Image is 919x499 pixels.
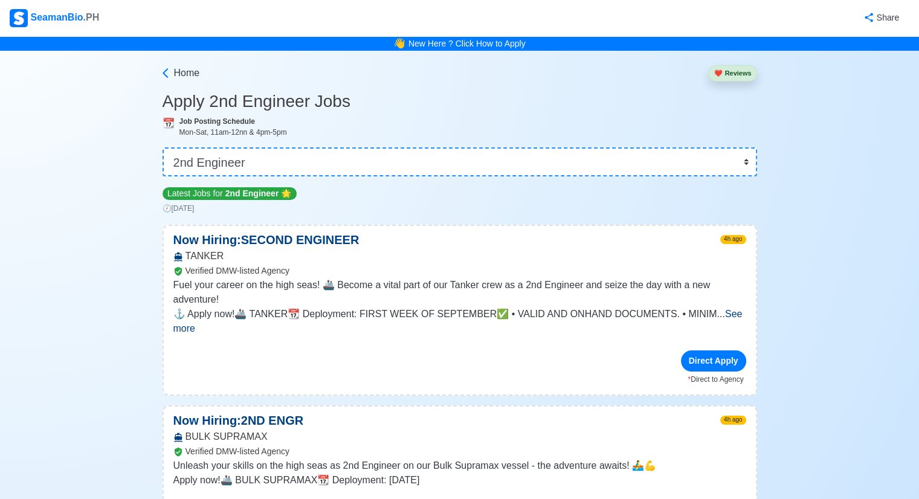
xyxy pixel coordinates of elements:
span: Verified DMW-listed Agency [185,266,289,275]
div: TANKER [164,249,756,278]
span: .PH [83,12,100,22]
span: bell [392,35,407,52]
b: Job Posting Schedule [179,117,255,126]
button: Share [851,6,909,30]
h3: Apply 2nd Engineer Jobs [163,91,757,112]
span: 4h ago [720,416,746,425]
span: Apply now!🚢 BULK SUPRAMAX📆 Deployment: [DATE] [173,475,420,485]
span: 4h ago [720,235,746,244]
div: BULK SUPRAMAX [164,430,756,459]
span: Verified DMW-listed Agency [185,446,289,456]
button: heartReviews [708,65,756,82]
a: Home [160,66,200,80]
span: star [281,188,291,198]
div: Fuel your career on the high seas! 🚢 Become a vital part of our Tanker crew as a 2nd Engineer and... [164,278,756,350]
span: calendar [163,118,175,128]
span: 2nd Engineer [225,188,279,198]
span: heart [714,69,722,77]
div: SeamanBio [10,9,99,27]
p: Now Hiring: SECOND ENGINEER [164,231,369,249]
p: Direct to Agency [173,374,744,385]
div: Mon-Sat, 11am-12nn & 4pm-5pm [179,127,757,138]
a: New Here ? Click How to Apply [408,39,526,48]
img: Logo [10,9,28,27]
p: Latest Jobs for [163,187,297,200]
p: Now Hiring: 2ND ENGR [164,411,314,430]
span: 🕖 [DATE] [163,204,195,213]
div: Direct Apply [681,350,746,372]
span: Home [174,66,200,80]
span: ⚓ Apply now!🚢 TANKER📆 Deployment: FIRST WEEK OF SEPTEMBER✅ • VALID AND ONHAND DOCUMENTS. • MINIM [173,309,717,319]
